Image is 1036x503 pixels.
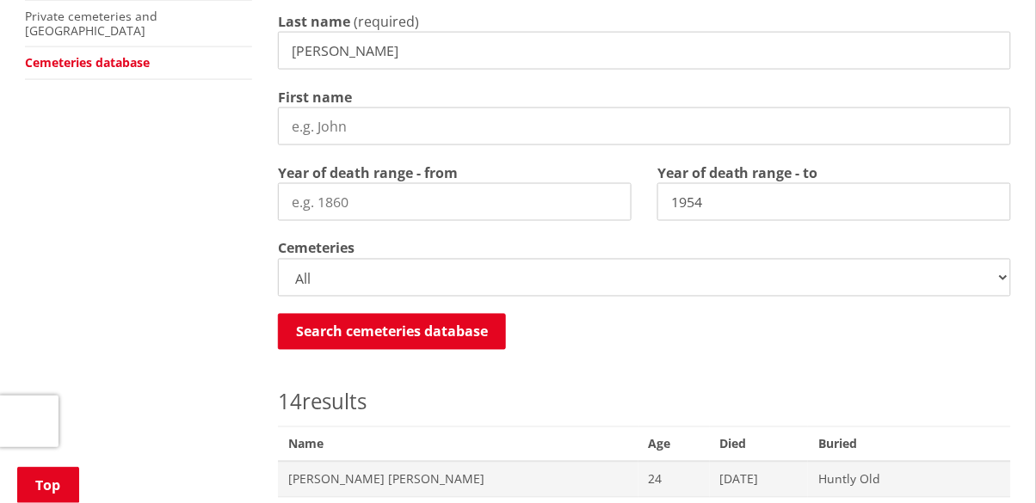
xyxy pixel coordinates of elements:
[25,8,157,39] a: Private cemeteries and [GEOGRAPHIC_DATA]
[278,388,302,416] span: 14
[288,471,628,488] span: [PERSON_NAME] [PERSON_NAME]
[278,163,458,183] label: Year of death range - from
[278,107,1011,145] input: e.g. John
[657,183,1011,221] input: e.g. 2025
[720,471,799,488] span: [DATE]
[638,426,710,462] span: Age
[278,87,352,107] label: First name
[957,431,1019,493] iframe: Messenger Launcher
[278,462,1011,497] a: [PERSON_NAME] [PERSON_NAME] 24 [DATE] Huntly Old
[17,467,79,503] a: Top
[278,238,355,259] label: Cemeteries
[808,426,1011,462] span: Buried
[278,314,506,350] button: Search cemeteries database
[354,12,419,31] span: (required)
[278,387,1011,418] p: results
[278,11,350,32] label: Last name
[278,426,638,462] span: Name
[710,426,809,462] span: Died
[818,471,1001,488] span: Huntly Old
[649,471,700,488] span: 24
[657,163,818,183] label: Year of death range - to
[278,183,632,221] input: e.g. 1860
[278,32,1011,70] input: e.g. Smith
[25,54,150,71] a: Cemeteries database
